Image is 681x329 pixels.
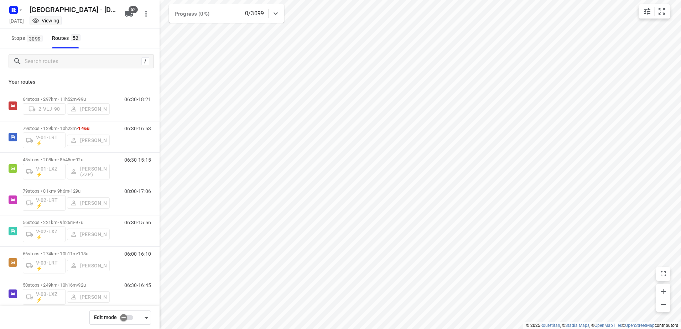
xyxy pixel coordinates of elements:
[94,314,117,320] span: Edit mode
[74,157,76,162] span: •
[23,220,110,225] p: 56 stops • 221km • 9h26m
[23,251,110,256] p: 66 stops • 274km • 10h11m
[124,126,151,131] p: 06:30-16:53
[640,4,654,19] button: Map settings
[74,220,76,225] span: •
[129,6,138,13] span: 52
[594,323,622,328] a: OpenMapTiles
[77,251,78,256] span: •
[124,188,151,194] p: 08:00-17:06
[77,126,78,131] span: •
[175,11,209,17] span: Progress (0%)
[124,251,151,257] p: 06:00-16:10
[124,96,151,102] p: 06:30-18:21
[639,4,670,19] div: small contained button group
[76,220,83,225] span: 97u
[71,188,81,194] span: 129u
[122,7,136,21] button: 52
[124,220,151,225] p: 06:30-15:56
[655,4,669,19] button: Fit zoom
[23,126,110,131] p: 79 stops • 129km • 10h23m
[77,282,78,288] span: •
[71,34,80,41] span: 52
[526,323,678,328] li: © 2025 , © , © © contributors
[32,17,59,24] div: You are currently in view mode. To make any changes, go to edit project.
[76,157,83,162] span: 92u
[78,126,89,131] span: 146u
[23,157,110,162] p: 48 stops • 208km • 8h45m
[124,157,151,163] p: 06:30-15:15
[124,282,151,288] p: 06:30-16:45
[141,57,149,65] div: /
[139,7,153,21] button: More
[625,323,655,328] a: OpenStreetMap
[565,323,589,328] a: Stadia Maps
[142,313,151,322] div: Driver app settings
[69,188,71,194] span: •
[25,56,141,67] input: Search routes
[23,96,110,102] p: 64 stops • 297km • 11h52m
[540,323,560,328] a: Routetitan
[78,96,85,102] span: 99u
[245,9,264,18] p: 0/3099
[23,282,110,288] p: 50 stops • 249km • 10h16m
[77,96,78,102] span: •
[52,34,83,43] div: Routes
[11,34,45,43] span: Stops
[78,251,88,256] span: 113u
[27,35,43,42] span: 3099
[78,282,85,288] span: 92u
[9,78,151,86] p: Your routes
[23,188,110,194] p: 79 stops • 81km • 9h6m
[169,4,284,23] div: Progress (0%)0/3099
